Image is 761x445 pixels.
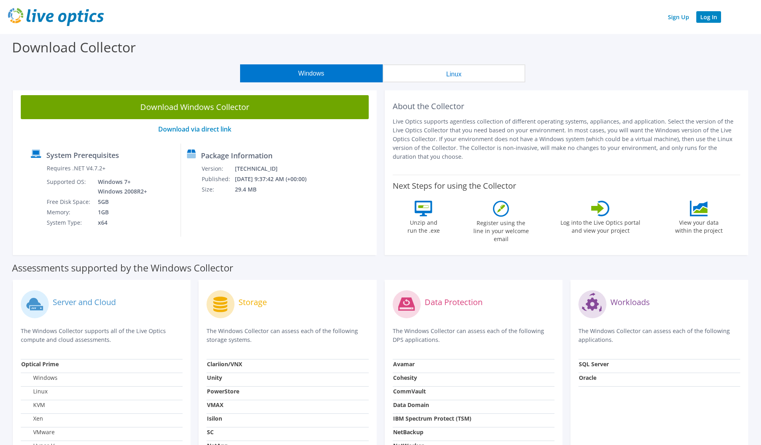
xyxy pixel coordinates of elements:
label: Linux [21,387,48,395]
label: Server and Cloud [53,298,116,306]
label: Assessments supported by the Windows Collector [12,264,233,272]
label: Data Protection [425,298,483,306]
td: 5GB [92,197,149,207]
td: x64 [92,218,149,228]
strong: Unity [207,374,222,381]
label: Package Information [201,152,272,160]
a: Log In [696,11,721,23]
strong: Isilon [207,415,222,422]
label: Register using the line in your welcome email [471,217,531,243]
td: Memory: [46,207,92,218]
label: Workloads [610,298,650,306]
a: Download via direct link [158,125,231,134]
strong: Oracle [579,374,596,381]
strong: Clariion/VNX [207,360,242,368]
label: Download Collector [12,38,136,56]
strong: VMAX [207,401,223,409]
label: Xen [21,415,43,423]
strong: NetBackup [393,428,423,436]
td: Free Disk Space: [46,197,92,207]
img: live_optics_svg.svg [8,8,104,26]
td: Windows 7+ Windows 2008R2+ [92,177,149,197]
label: VMware [21,428,55,436]
strong: Data Domain [393,401,429,409]
td: [TECHNICAL_ID] [234,164,317,174]
td: [DATE] 9:37:42 AM (+00:00) [234,174,317,184]
td: Supported OS: [46,177,92,197]
label: Windows [21,374,58,382]
label: Storage [238,298,267,306]
label: Log into the Live Optics portal and view your project [560,216,641,235]
a: Sign Up [664,11,693,23]
p: The Windows Collector can assess each of the following applications. [578,327,740,344]
p: The Windows Collector supports all of the Live Optics compute and cloud assessments. [21,327,183,344]
td: System Type: [46,218,92,228]
label: Requires .NET V4.7.2+ [47,164,105,172]
label: System Prerequisites [46,151,119,159]
p: The Windows Collector can assess each of the following storage systems. [207,327,368,344]
label: KVM [21,401,45,409]
td: 29.4 MB [234,184,317,195]
p: The Windows Collector can assess each of the following DPS applications. [393,327,554,344]
a: Download Windows Collector [21,95,369,119]
label: View your data within the project [670,216,727,235]
td: Size: [201,184,234,195]
strong: IBM Spectrum Protect (TSM) [393,415,471,422]
td: Published: [201,174,234,184]
td: 1GB [92,207,149,218]
strong: Optical Prime [21,360,59,368]
button: Linux [383,64,525,82]
strong: SC [207,428,214,436]
td: Version: [201,164,234,174]
strong: PowerStore [207,387,239,395]
strong: Cohesity [393,374,417,381]
h2: About the Collector [393,102,741,111]
label: Unzip and run the .exe [405,216,442,235]
strong: CommVault [393,387,426,395]
label: Next Steps for using the Collector [393,181,516,191]
strong: Avamar [393,360,415,368]
strong: SQL Server [579,360,609,368]
button: Windows [240,64,383,82]
p: Live Optics supports agentless collection of different operating systems, appliances, and applica... [393,117,741,161]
